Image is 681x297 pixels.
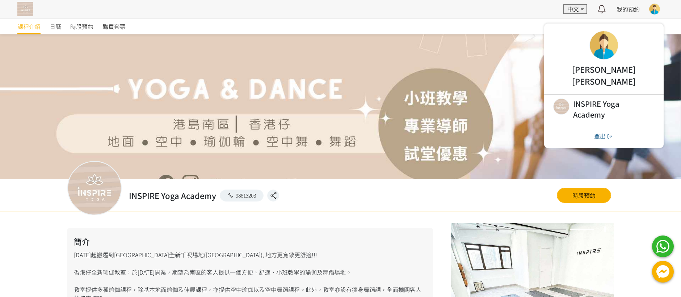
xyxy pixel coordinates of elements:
[617,5,640,13] a: 我的預約
[17,2,33,16] img: T57dtJh47iSJKDtQ57dN6xVUMYY2M0XQuGF02OI4.png
[17,22,41,31] span: 課程介紹
[592,131,616,141] button: 登出
[557,188,611,203] a: 時段預約
[102,18,126,34] a: 購買套票
[70,22,93,31] span: 時段預約
[559,63,649,87] h2: [PERSON_NAME] [PERSON_NAME]
[74,236,426,247] h2: 簡介
[129,190,216,201] h2: INSPIRE Yoga Academy
[17,18,41,34] a: 課程介紹
[220,190,264,201] a: 98813203
[70,18,93,34] a: 時段預約
[102,22,126,31] span: 購買套票
[50,18,61,34] a: 日曆
[50,22,61,31] span: 日曆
